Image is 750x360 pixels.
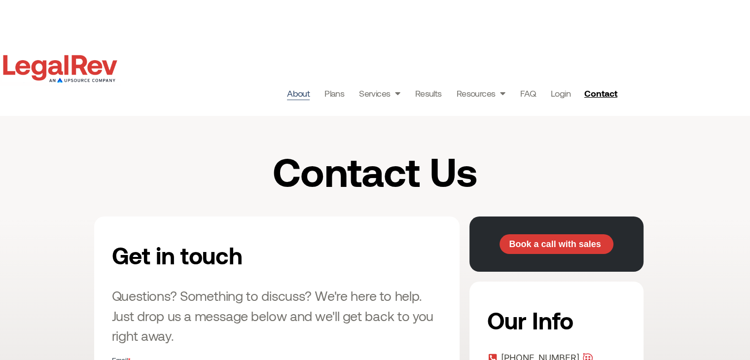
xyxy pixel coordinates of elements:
[509,240,601,249] span: Book a call with sales
[359,86,400,100] a: Services
[520,86,536,100] a: FAQ
[500,234,613,254] a: Book a call with sales
[112,234,343,276] h2: Get in touch
[457,86,505,100] a: Resources
[179,150,572,192] h1: Contact Us
[287,86,310,100] a: About
[287,86,571,100] nav: Menu
[551,86,571,100] a: Login
[324,86,344,100] a: Plans
[584,89,617,98] span: Contact
[580,85,624,101] a: Contact
[487,299,623,341] h2: Our Info
[415,86,442,100] a: Results
[112,286,442,346] h3: Questions? Something to discuss? We're here to help. Just drop us a message below and we'll get b...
